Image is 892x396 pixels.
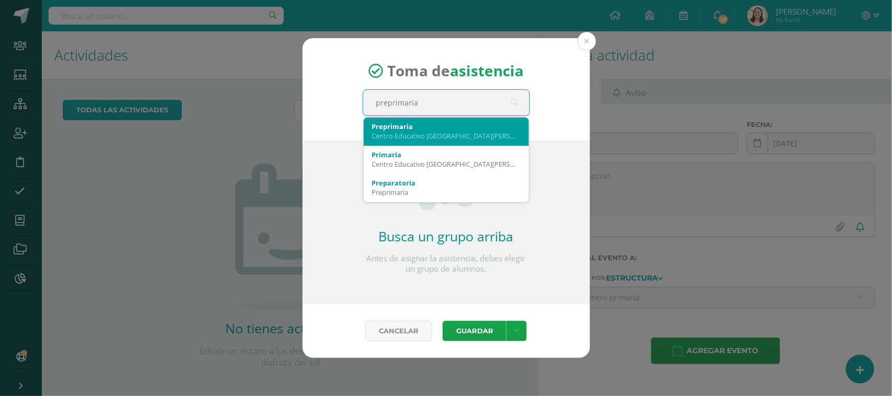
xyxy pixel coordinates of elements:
button: Guardar [443,321,506,341]
strong: asistencia [450,61,524,81]
div: Preprimaria [372,188,520,197]
div: Preparatoria [372,178,520,188]
div: Centro Educativo [GEOGRAPHIC_DATA][PERSON_NAME] [372,131,520,141]
input: Busca un grado o sección aquí... [363,90,529,115]
div: Centro Educativo [GEOGRAPHIC_DATA][PERSON_NAME] [372,159,520,169]
a: Cancelar [365,321,432,341]
h2: Busca un grupo arriba [363,227,530,245]
span: Toma de [387,61,524,81]
div: Preprimaria [372,122,520,131]
p: Antes de asignar la asistencia, debes elegir un grupo de alumnos. [363,253,530,274]
div: Primaria [372,150,520,159]
button: Close (Esc) [577,32,596,51]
